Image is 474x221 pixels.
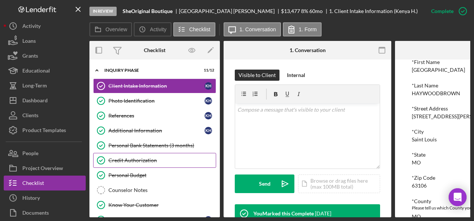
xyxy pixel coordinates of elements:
[412,137,437,142] div: Saint Louis
[235,174,294,193] button: Send
[89,7,117,16] div: In Review
[4,205,86,220] button: Documents
[205,112,212,119] div: K H
[93,138,216,153] a: Personal Bank Statements (3 months)
[205,82,212,90] div: K H
[108,187,216,193] div: Counselor Notes
[22,123,66,140] div: Product Templates
[283,70,309,81] button: Internal
[93,183,216,198] a: Counselor Notes
[412,90,460,96] div: HAYWOODBROWN
[281,8,300,14] span: $13,477
[108,142,216,148] div: Personal Bank Statements (3 months)
[4,19,86,33] button: Activity
[4,108,86,123] button: Clients
[412,183,427,189] div: 63106
[412,67,465,73] div: [GEOGRAPHIC_DATA]
[134,22,171,36] button: Activity
[22,33,36,50] div: Loans
[22,108,38,125] div: Clients
[315,211,331,217] time: 2025-07-29 19:24
[89,22,132,36] button: Overview
[108,157,216,163] div: Credit Authorization
[4,48,86,63] button: Grants
[22,19,41,35] div: Activity
[253,211,314,217] div: You Marked this Complete
[108,83,205,89] div: Client Intake Information
[93,93,216,108] a: Photo IdentificationKH
[205,97,212,105] div: K H
[93,123,216,138] a: Additional InformationKH
[449,188,467,206] div: Open Intercom Messenger
[93,108,216,123] a: ReferencesKH
[4,33,86,48] button: Loans
[259,174,271,193] div: Send
[290,47,326,53] div: 1. Conversation
[108,128,205,134] div: Additional Information
[93,198,216,212] a: Know Your Customer
[104,68,196,73] div: Inquiry Phase
[22,63,50,80] div: Educational
[22,78,47,95] div: Long-Term
[4,78,86,93] button: Long-Term
[412,214,421,220] div: MO
[287,70,305,81] div: Internal
[93,79,216,93] a: Client Intake InformationKH
[224,22,281,36] button: 1. Conversation
[22,93,48,110] div: Dashboard
[283,22,322,36] button: 1. Form
[4,123,86,138] button: Product Templates
[108,172,216,178] div: Personal Budget
[235,70,279,81] button: Visible to Client
[431,4,454,19] div: Complete
[22,176,44,192] div: Checklist
[189,26,211,32] label: Checklist
[108,202,216,208] div: Know Your Customer
[4,161,86,176] button: Project Overview
[108,98,205,104] div: Photo Identification
[201,68,214,73] div: 11 / 12
[22,190,40,207] div: History
[123,8,173,14] b: SheOriginal Boutique
[205,127,212,134] div: K H
[4,190,86,205] button: History
[179,8,281,14] div: [GEOGRAPHIC_DATA] [PERSON_NAME]
[412,160,421,166] div: MO
[173,22,215,36] button: Checklist
[93,168,216,183] a: Personal Budget
[4,93,86,108] button: Dashboard
[240,26,276,32] label: 1. Conversation
[144,47,165,53] div: Checklist
[424,4,470,19] button: Complete
[309,8,323,14] div: 60 mo
[329,8,418,14] div: 1. Client Intake Information (Kenya H.)
[4,176,86,190] button: Checklist
[93,153,216,168] a: Credit Authorization
[301,8,308,14] div: 8 %
[4,146,86,161] button: People
[22,146,38,163] div: People
[238,70,276,81] div: Visible to Client
[299,26,317,32] label: 1. Form
[150,26,166,32] label: Activity
[108,113,205,119] div: References
[105,26,127,32] label: Overview
[4,63,86,78] button: Educational
[22,161,63,177] div: Project Overview
[22,48,38,65] div: Grants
